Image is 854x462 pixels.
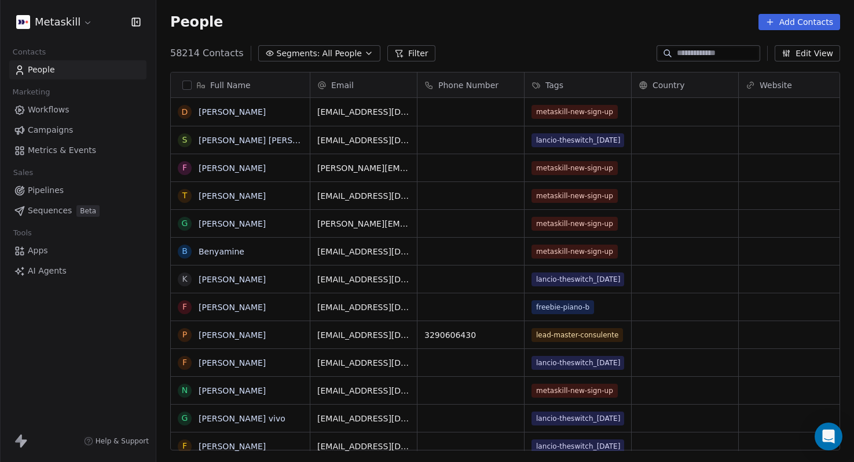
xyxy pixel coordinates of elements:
span: [EMAIL_ADDRESS][DOMAIN_NAME] [317,106,410,118]
span: metaskill-new-sign-up [532,245,618,259]
span: Pipelines [28,184,64,197]
span: People [28,64,55,76]
span: People [170,13,223,31]
a: [PERSON_NAME] [199,303,266,312]
span: metaskill-new-sign-up [532,161,618,175]
a: [PERSON_NAME] [199,386,266,395]
span: [EMAIL_ADDRESS][DOMAIN_NAME] [317,441,410,452]
div: Full Name [171,72,310,97]
a: Help & Support [84,436,149,446]
span: [EMAIL_ADDRESS][DOMAIN_NAME] [317,329,410,341]
span: metaskill-new-sign-up [532,384,618,398]
div: Open Intercom Messenger [815,423,842,450]
span: [EMAIL_ADDRESS][DOMAIN_NAME] [317,413,410,424]
span: Country [653,79,685,91]
span: [EMAIL_ADDRESS][DOMAIN_NAME] [317,357,410,369]
span: Apps [28,245,48,257]
span: Beta [76,205,100,217]
a: [PERSON_NAME] [199,330,266,340]
span: lancio-theswitch_[DATE] [532,412,624,425]
span: lead-master-consulente [532,328,623,342]
button: Edit View [775,45,840,61]
div: Email [310,72,417,97]
span: Tools [8,224,36,242]
button: Metaskill [14,12,95,32]
span: Sales [8,164,38,181]
a: [PERSON_NAME] [199,358,266,368]
div: F [182,356,187,369]
a: [PERSON_NAME] [199,219,266,228]
button: Filter [387,45,435,61]
span: Metaskill [35,14,80,30]
div: S [182,134,188,146]
a: Benyamine [199,247,244,256]
span: Campaigns [28,124,73,136]
span: Segments: [277,48,320,60]
div: B [182,245,188,257]
span: [PERSON_NAME][EMAIL_ADDRESS][DOMAIN_NAME] [317,218,410,230]
div: P [182,329,187,341]
span: lancio-theswitch_[DATE] [532,272,624,286]
div: F [182,440,187,452]
a: [PERSON_NAME] [199,107,266,117]
img: AVATAR%20METASKILL%20-%20Colori%20Positivo.png [16,15,30,29]
a: [PERSON_NAME] [199,191,266,201]
span: Metrics & Events [28,144,96,157]
div: grid [171,98,310,451]
div: F [182,162,187,174]
span: 3290606430 [424,329,517,341]
a: Apps [9,241,146,260]
span: lancio-theswitch_[DATE] [532,439,624,453]
span: Contacts [8,43,51,61]
a: [PERSON_NAME] [PERSON_NAME] [199,136,336,145]
span: Help & Support [96,436,149,446]
span: [EMAIL_ADDRESS][DOMAIN_NAME] [317,274,410,285]
div: Website [739,72,845,97]
div: K [182,273,187,285]
span: Tags [545,79,563,91]
span: Workflows [28,104,69,116]
span: metaskill-new-sign-up [532,217,618,231]
span: metaskill-new-sign-up [532,105,618,119]
span: [EMAIL_ADDRESS][DOMAIN_NAME] [317,134,410,146]
span: Website [760,79,792,91]
div: Tags [525,72,631,97]
a: [PERSON_NAME] [199,163,266,173]
span: freebie-piano-b [532,300,594,314]
div: Country [632,72,738,97]
a: Pipelines [9,181,146,200]
span: [EMAIL_ADDRESS][DOMAIN_NAME] [317,385,410,396]
a: Metrics & Events [9,141,146,160]
span: [PERSON_NAME][EMAIL_ADDRESS][DOMAIN_NAME] [317,162,410,174]
a: SequencesBeta [9,201,146,220]
span: Marketing [8,83,55,101]
a: Workflows [9,100,146,119]
span: [EMAIL_ADDRESS][DOMAIN_NAME] [317,301,410,313]
div: G [182,412,188,424]
div: t [182,190,188,202]
div: Phone Number [417,72,524,97]
span: lancio-theswitch_[DATE] [532,356,624,370]
span: 58214 Contacts [170,46,244,60]
a: People [9,60,146,79]
div: N [182,384,188,396]
span: [EMAIL_ADDRESS][DOMAIN_NAME] [317,246,410,257]
div: D [182,106,188,118]
span: Full Name [210,79,251,91]
div: F [182,301,187,313]
span: Phone Number [438,79,499,91]
span: metaskill-new-sign-up [532,189,618,203]
span: AI Agents [28,265,67,277]
a: [PERSON_NAME] vivo [199,414,285,423]
span: Sequences [28,205,72,217]
div: G [182,217,188,230]
span: Email [331,79,354,91]
a: Campaigns [9,121,146,140]
span: lancio-theswitch_[DATE] [532,133,624,147]
a: [PERSON_NAME] [199,275,266,284]
button: Add Contacts [758,14,840,30]
span: [EMAIL_ADDRESS][DOMAIN_NAME] [317,190,410,202]
span: All People [322,48,362,60]
a: [PERSON_NAME] [199,442,266,451]
a: AI Agents [9,261,146,281]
